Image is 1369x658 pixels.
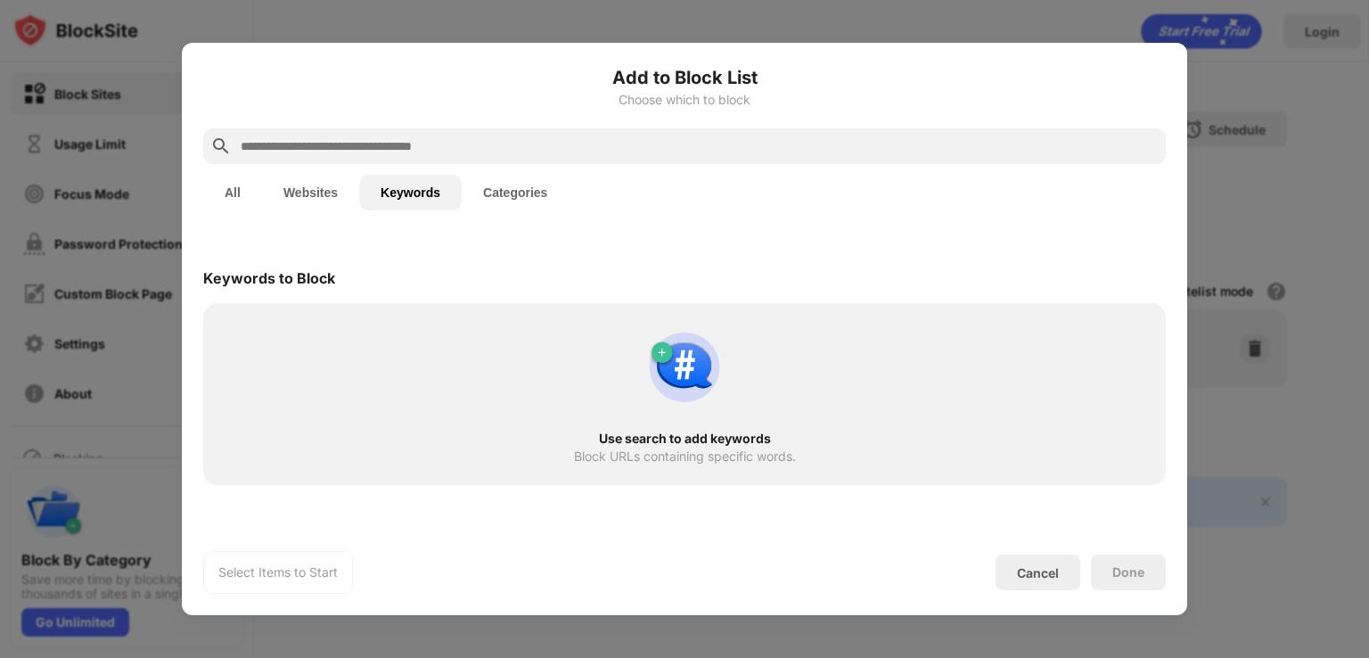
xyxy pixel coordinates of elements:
[203,269,335,287] div: Keywords to Block
[262,175,359,210] button: Websites
[642,325,727,410] img: block-by-keyword.svg
[210,136,232,157] img: search.svg
[462,175,569,210] button: Categories
[218,563,338,581] div: Select Items to Start
[235,432,1134,446] div: Use search to add keywords
[203,64,1166,91] h6: Add to Block List
[203,93,1166,107] div: Choose which to block
[1017,565,1059,580] div: Cancel
[203,175,262,210] button: All
[359,175,462,210] button: Keywords
[1112,565,1144,580] div: Done
[574,449,796,464] div: Block URLs containing specific words.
